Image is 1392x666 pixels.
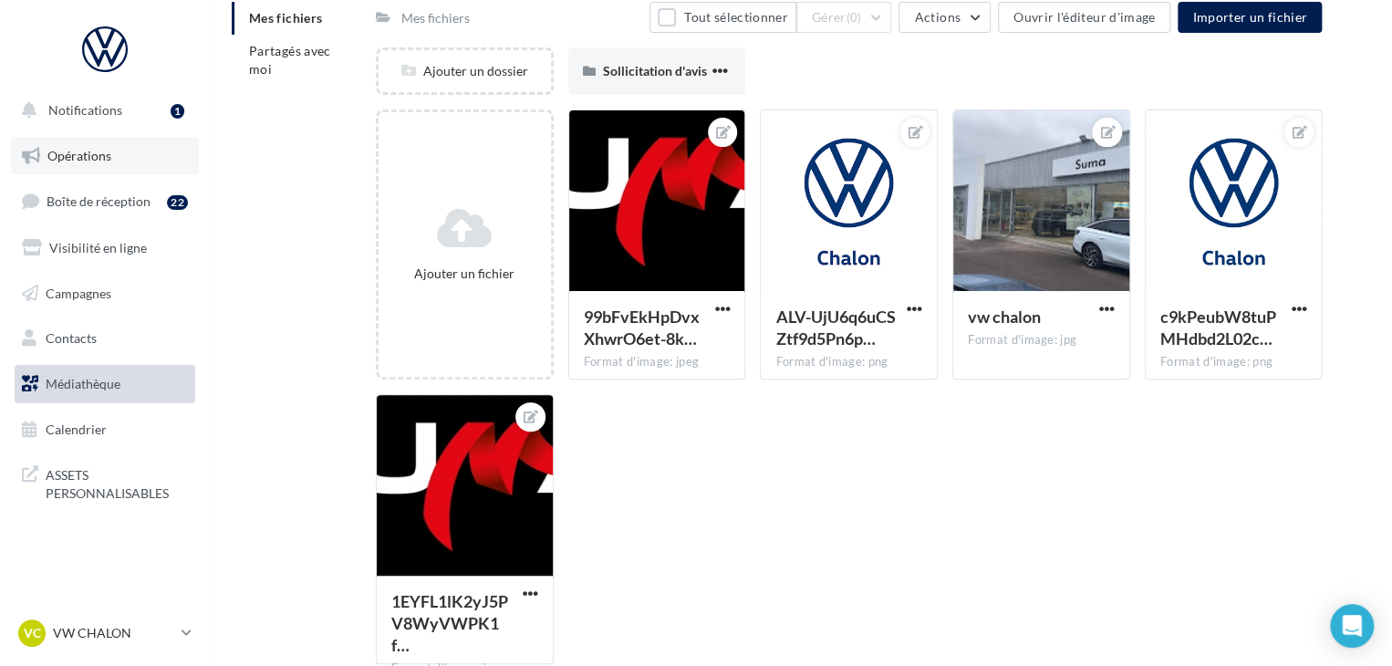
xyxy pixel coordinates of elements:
p: VW CHALON [53,624,174,642]
button: Actions [899,2,990,33]
span: c9kPeubW8tuPMHdbd2L02cbU2d8hmiJgFh9ew43NLDmKkV8nbBwHQi8hbUGX6SjbfpLmNAa570RrSkV0oQ=s0 [1160,307,1276,349]
div: 22 [167,195,188,210]
a: Visibilité en ligne [11,229,199,267]
span: Mes fichiers [249,10,322,26]
span: ASSETS PERSONNALISABLES [46,463,188,502]
span: Actions [914,9,960,25]
span: Opérations [47,148,111,163]
span: VC [24,624,41,642]
span: (0) [847,10,862,25]
button: Tout sélectionner [649,2,795,33]
div: Format d'image: png [775,354,922,370]
span: Contacts [46,330,97,346]
div: Open Intercom Messenger [1330,604,1374,648]
span: Boîte de réception [47,193,151,209]
div: Mes fichiers [401,9,470,27]
span: Partagés avec moi [249,43,331,77]
a: VC VW CHALON [15,616,195,650]
span: Visibilité en ligne [49,240,147,255]
button: Gérer(0) [796,2,892,33]
div: 1 [171,104,184,119]
span: Notifications [48,102,122,118]
span: vw chalon [968,307,1041,327]
div: Ajouter un fichier [386,265,544,283]
div: Format d'image: jpg [968,332,1115,349]
span: Sollicitation d'avis [603,63,707,78]
span: Campagnes [46,285,111,300]
div: Format d'image: png [1160,354,1307,370]
div: Format d'image: jpeg [584,354,731,370]
span: ALV-UjU6q6uCSZtf9d5Pn6pSk-X0wtOhVwut3u6hmuh2wcx42vessgYI [775,307,895,349]
a: Calendrier [11,411,199,449]
span: Importer un fichier [1192,9,1307,25]
span: Calendrier [46,421,107,437]
a: Opérations [11,137,199,175]
button: Notifications 1 [11,91,192,130]
button: Ouvrir l'éditeur d'image [998,2,1170,33]
a: Campagnes [11,275,199,313]
span: Médiathèque [46,376,120,391]
div: Ajouter un dossier [379,62,551,80]
a: Boîte de réception22 [11,182,199,221]
a: Contacts [11,319,199,358]
span: 99bFvEkHpDvxXhwrO6et-8k40Ne_Z-bcbm-QFv91Fm-giQuoe0XtuxUE7MPETYVeaz5NaTsERWxCrP-p-Q=s0 [584,307,700,349]
span: 1EYFL1lK2yJ5PV8WyVWPK1fFx07KsogsyYBO0xUXMwEq8s8ucpDfkrmfiaDgJNdjFqv3k10Vbcz03Xuc7A=s0 [391,591,508,655]
a: ASSETS PERSONNALISABLES [11,455,199,509]
a: Médiathèque [11,365,199,403]
button: Importer un fichier [1178,2,1322,33]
